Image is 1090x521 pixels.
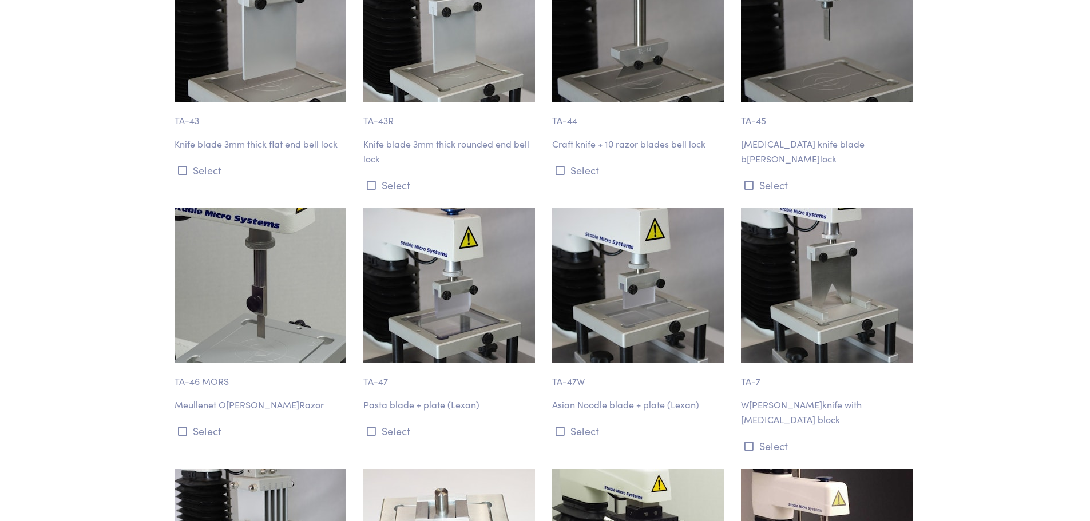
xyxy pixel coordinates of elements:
[552,161,727,180] button: Select
[175,421,350,440] button: Select
[552,421,727,440] button: Select
[552,363,727,389] p: TA-47W
[552,397,727,412] p: Asian Noodle blade + plate (Lexan)
[363,421,538,440] button: Select
[552,137,727,152] p: Craft knife + 10 razor blades bell lock
[363,363,538,389] p: TA-47
[363,208,535,363] img: ta-47_pasta-blade-plate.jpg
[741,436,916,455] button: Select
[741,397,916,427] p: W[PERSON_NAME]knife with [MEDICAL_DATA] block
[741,208,913,363] img: ta-7_warner-brtzler-blade.jpg
[741,363,916,389] p: TA-7
[363,397,538,412] p: Pasta blade + plate (Lexan)
[741,176,916,194] button: Select
[175,137,350,152] p: Knife blade 3mm thick flat end bell lock
[363,176,538,194] button: Select
[175,397,350,412] p: Meullenet O[PERSON_NAME]Razor
[175,161,350,180] button: Select
[175,102,350,128] p: TA-43
[741,137,916,166] p: [MEDICAL_DATA] knife blade b[PERSON_NAME]lock
[741,102,916,128] p: TA-45
[363,102,538,128] p: TA-43R
[363,137,538,166] p: Knife blade 3mm thick rounded end bell lock
[552,208,724,363] img: ta-47w-asian-noodle-blade-plate.jpg
[175,363,350,389] p: TA-46 MORS
[175,208,346,363] img: ta-46mors.jpg
[552,102,727,128] p: TA-44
